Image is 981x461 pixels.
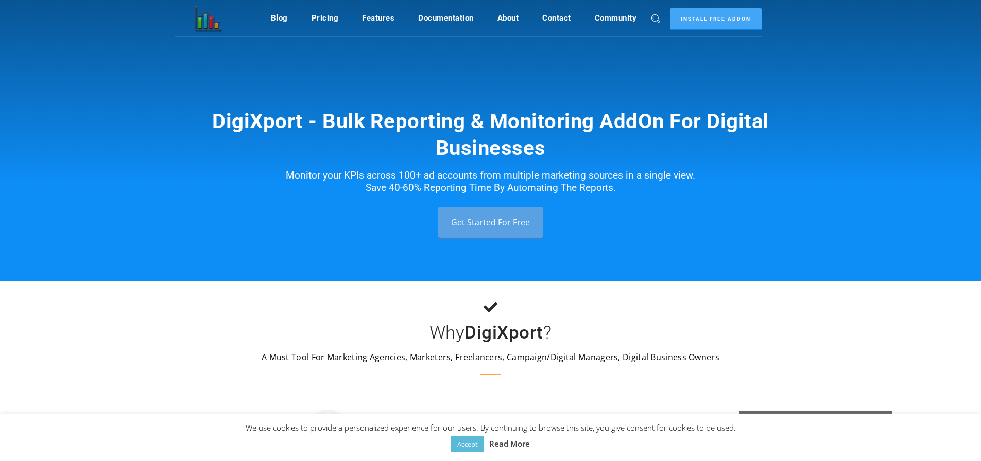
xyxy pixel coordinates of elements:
[595,8,637,28] a: Community
[464,322,543,343] b: DigiXport
[438,207,543,238] a: Get Started For Free
[497,8,519,28] a: About
[197,108,784,162] h1: DigiXport - Bulk Reporting & Monitoring AddOn For Digital Businesses
[451,436,484,452] a: Accept
[312,8,339,28] a: Pricing
[670,8,762,30] a: Install Free Addon
[271,8,288,28] a: Blog
[246,422,736,449] span: We use cookies to provide a personalized experience for our users. By continuing to browse this s...
[930,412,981,461] iframe: Chat Widget
[489,437,530,450] a: Read More
[542,8,571,28] a: Contact
[362,8,394,28] a: Features
[418,8,474,28] a: Documentation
